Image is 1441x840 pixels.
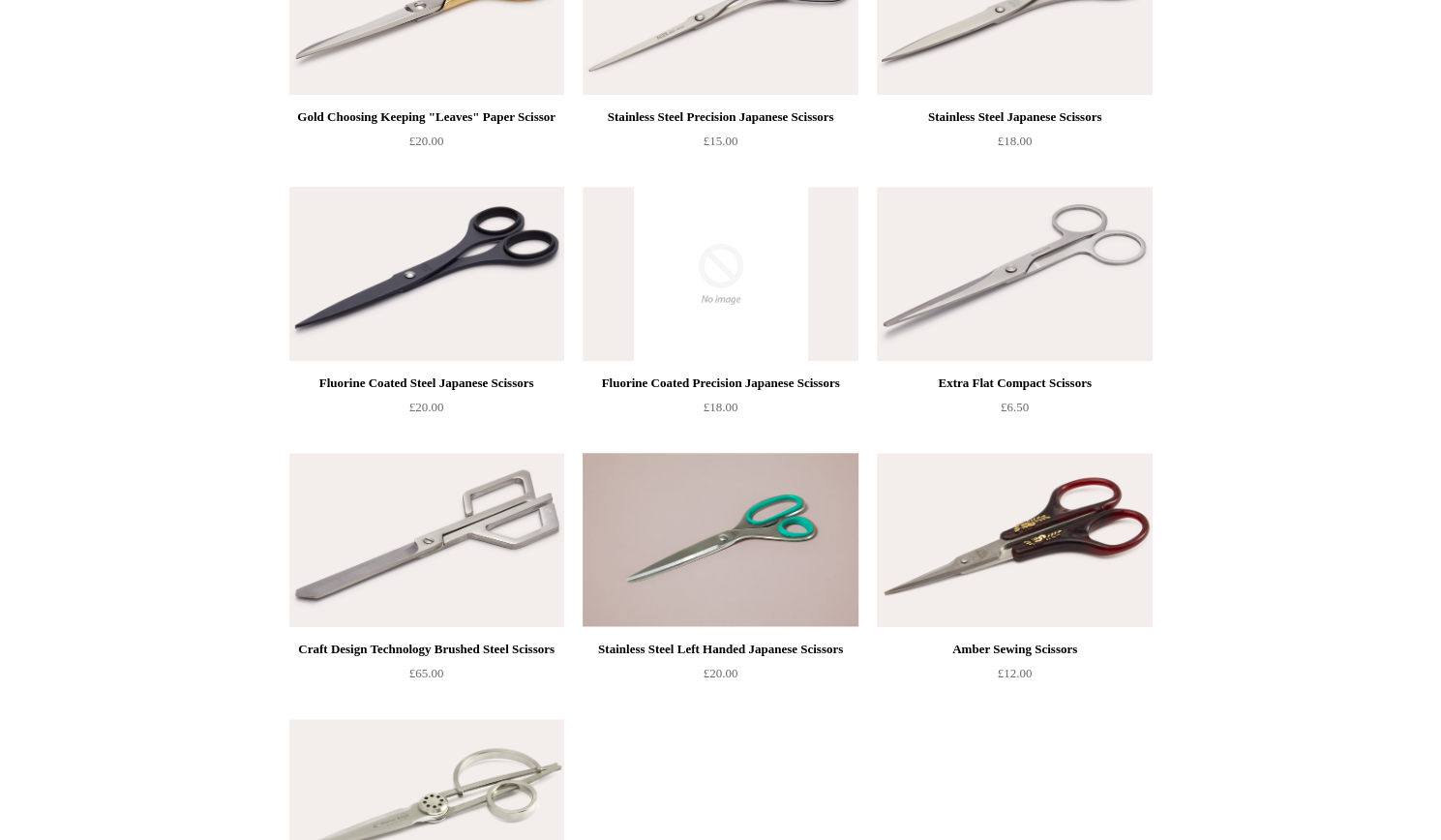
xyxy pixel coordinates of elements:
span: £20.00 [409,134,444,148]
a: Extra Flat Compact Scissors £6.50 [877,372,1152,451]
img: Amber Sewing Scissors [877,453,1152,627]
img: Extra Flat Compact Scissors [877,187,1152,361]
a: Stainless Steel Japanese Scissors £18.00 [877,105,1152,185]
a: Fluorine Coated Steel Japanese Scissors Fluorine Coated Steel Japanese Scissors [289,187,564,361]
div: Craft Design Technology Brushed Steel Scissors [294,638,559,661]
span: £20.00 [409,400,444,414]
a: Amber Sewing Scissors £12.00 [877,638,1152,717]
div: Stainless Steel Precision Japanese Scissors [587,105,853,129]
img: no-image-2048-a2addb12_grande.gif [583,187,857,361]
div: Fluorine Coated Precision Japanese Scissors [587,372,853,395]
span: £15.00 [704,134,738,148]
img: Stainless Steel Left Handed Japanese Scissors [583,453,857,627]
a: Stainless Steel Precision Japanese Scissors £15.00 [583,105,857,185]
a: Craft Design Technology Brushed Steel Scissors Craft Design Technology Brushed Steel Scissors [289,453,564,627]
img: Craft Design Technology Brushed Steel Scissors [289,453,564,627]
span: £18.00 [998,134,1033,148]
span: £6.50 [1001,400,1029,414]
a: Craft Design Technology Brushed Steel Scissors £65.00 [289,638,564,717]
a: Gold Choosing Keeping "Leaves" Paper Scissor £20.00 [289,105,564,185]
div: Fluorine Coated Steel Japanese Scissors [294,372,559,395]
span: £65.00 [409,666,444,680]
a: Fluorine Coated Steel Japanese Scissors £20.00 [289,372,564,451]
div: Amber Sewing Scissors [882,638,1147,661]
a: Extra Flat Compact Scissors Extra Flat Compact Scissors [877,187,1152,361]
a: Amber Sewing Scissors Amber Sewing Scissors [877,453,1152,627]
a: Stainless Steel Left Handed Japanese Scissors Stainless Steel Left Handed Japanese Scissors [583,453,857,627]
a: Stainless Steel Left Handed Japanese Scissors £20.00 [583,638,857,717]
div: Gold Choosing Keeping "Leaves" Paper Scissor [294,105,559,129]
div: Extra Flat Compact Scissors [882,372,1147,395]
img: Fluorine Coated Steel Japanese Scissors [289,187,564,361]
span: £12.00 [998,666,1033,680]
span: £18.00 [704,400,738,414]
div: Stainless Steel Left Handed Japanese Scissors [587,638,853,661]
div: Stainless Steel Japanese Scissors [882,105,1147,129]
a: Fluorine Coated Precision Japanese Scissors £18.00 [583,372,857,451]
span: £20.00 [704,666,738,680]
